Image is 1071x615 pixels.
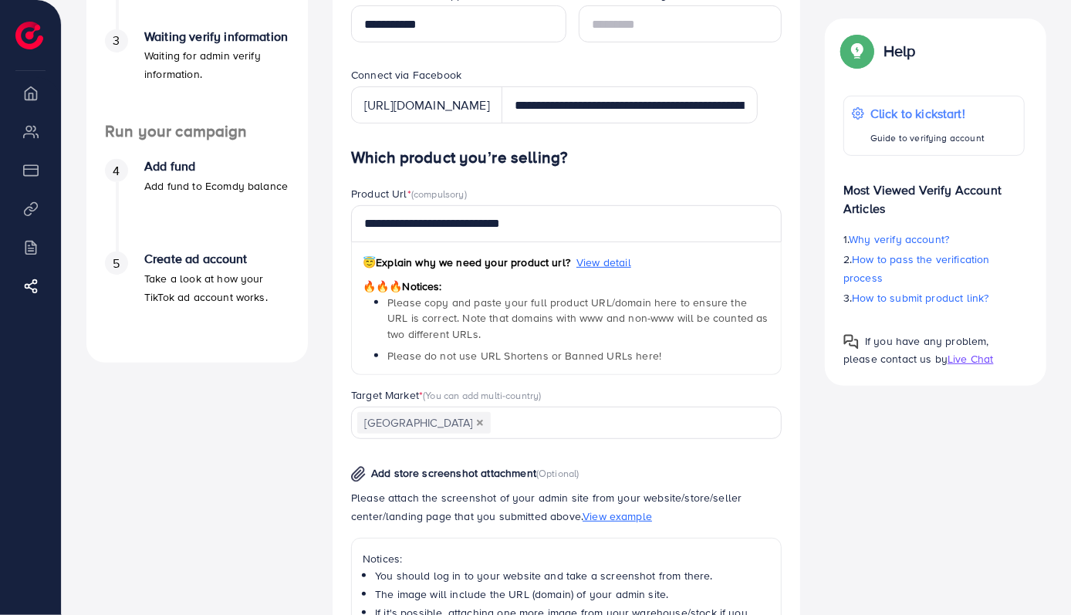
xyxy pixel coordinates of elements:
h4: Which product you’re selling? [351,148,782,167]
p: Notices: [363,549,770,568]
p: Take a look at how your TikTok ad account works. [144,269,289,306]
span: (Optional) [536,466,579,480]
h4: Create ad account [144,252,289,266]
p: Waiting for admin verify information. [144,46,289,83]
span: (You can add multi-country) [423,388,541,402]
p: 1. [843,230,1025,248]
label: Product Url [351,186,467,201]
span: How to pass the verification process [843,252,990,286]
span: If you have any problem, please contact us by [843,333,989,367]
iframe: Chat [1005,546,1059,603]
p: Click to kickstart! [870,104,985,123]
li: You should log in to your website and take a screenshot from there. [375,568,770,583]
span: View detail [576,255,631,270]
p: 2. [843,250,1025,287]
p: Please attach the screenshot of your admin site from your website/store/seller center/landing pag... [351,488,782,525]
span: Add store screenshot attachment [371,465,536,481]
div: Search for option [351,407,782,438]
span: Notices: [363,279,442,294]
p: Add fund to Ecomdy balance [144,177,288,195]
input: Search for option [492,411,762,435]
label: Target Market [351,387,542,403]
p: Help [883,42,916,60]
li: Create ad account [86,252,308,344]
span: (compulsory) [411,187,467,201]
img: logo [15,22,43,49]
img: Popup guide [843,37,871,65]
h4: Waiting verify information [144,29,289,44]
li: Waiting verify information [86,29,308,122]
span: 4 [113,162,120,180]
span: [GEOGRAPHIC_DATA] [357,412,491,434]
span: 5 [113,255,120,272]
li: The image will include the URL (domain) of your admin site. [375,586,770,602]
span: Please do not use URL Shortens or Banned URLs here! [387,348,661,363]
div: [URL][DOMAIN_NAME] [351,86,502,123]
p: Most Viewed Verify Account Articles [843,168,1025,218]
span: 3 [113,32,120,49]
span: View example [583,509,652,524]
h4: Add fund [144,159,288,174]
li: Add fund [86,159,308,252]
span: How to submit product link? [852,290,988,306]
img: img [351,466,366,482]
span: 🔥🔥🔥 [363,279,402,294]
button: Deselect Pakistan [476,419,484,427]
label: Connect via Facebook [351,67,461,83]
span: Explain why we need your product url? [363,255,570,270]
img: Popup guide [843,334,859,350]
span: Why verify account? [849,231,949,247]
h4: Run your campaign [86,122,308,141]
span: Please copy and paste your full product URL/domain here to ensure the URL is correct. Note that d... [387,295,769,342]
span: 😇 [363,255,376,270]
p: Guide to verifying account [870,129,985,147]
span: Live Chat [948,351,993,367]
p: 3. [843,289,1025,307]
